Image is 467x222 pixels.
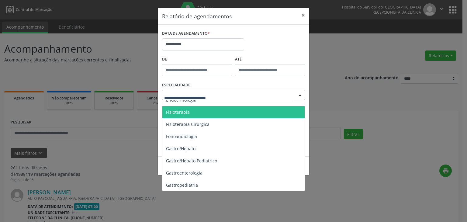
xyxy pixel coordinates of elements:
span: Endocrinologia [166,97,196,103]
label: De [162,55,232,64]
span: Gastro/Hepato [166,146,195,151]
span: Fisioterapia Cirurgica [166,121,209,127]
span: Gastropediatria [166,182,198,188]
h5: Relatório de agendamentos [162,12,232,20]
span: Fonoaudiologia [166,134,197,139]
label: ESPECIALIDADE [162,81,190,90]
label: DATA DE AGENDAMENTO [162,29,210,38]
span: Gastroenterologia [166,170,202,176]
span: Gastro/Hepato Pediatrico [166,158,217,164]
span: Fisioterapia [166,109,190,115]
label: ATÉ [235,55,305,64]
button: Close [297,8,309,23]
